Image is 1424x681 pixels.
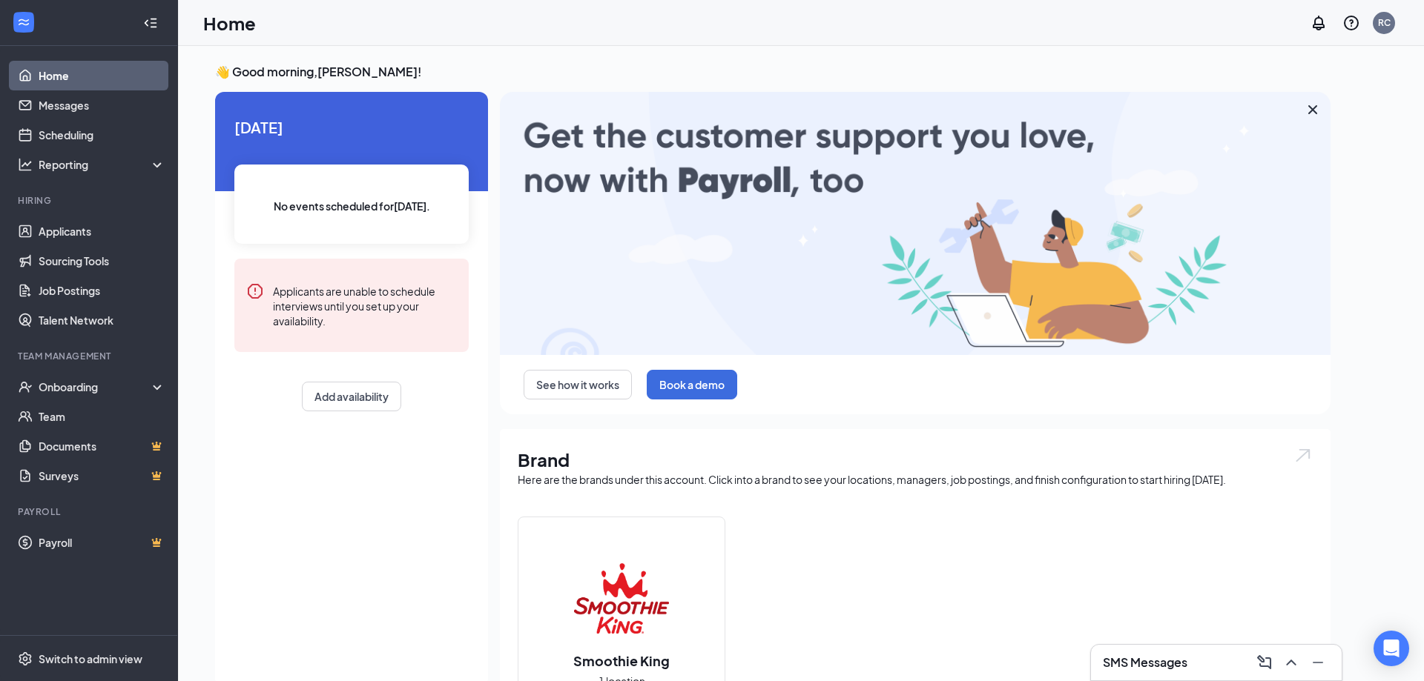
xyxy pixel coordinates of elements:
[1253,651,1276,674] button: ComposeMessage
[518,447,1313,472] h1: Brand
[39,61,165,90] a: Home
[1378,16,1391,29] div: RC
[1306,651,1330,674] button: Minimize
[558,651,685,670] h2: Smoothie King
[500,92,1331,355] img: payroll-large.gif
[234,116,469,139] span: [DATE]
[39,431,165,461] a: DocumentsCrown
[18,651,33,666] svg: Settings
[39,90,165,120] a: Messages
[246,282,264,300] svg: Error
[1304,101,1322,119] svg: Cross
[39,305,165,335] a: Talent Network
[1279,651,1303,674] button: ChevronUp
[1293,447,1313,464] img: open.6027fd2a22e1237b5b06.svg
[39,379,153,394] div: Onboarding
[203,10,256,36] h1: Home
[524,370,632,399] button: See how it works
[143,16,158,30] svg: Collapse
[39,402,165,431] a: Team
[16,15,31,30] svg: WorkstreamLogo
[18,157,33,172] svg: Analysis
[302,382,401,411] button: Add availability
[1256,654,1273,671] svg: ComposeMessage
[518,472,1313,487] div: Here are the brands under this account. Click into a brand to see your locations, managers, job p...
[39,276,165,305] a: Job Postings
[273,282,457,328] div: Applicants are unable to schedule interviews until you set up your availability.
[574,551,669,645] img: Smoothie King
[39,157,166,172] div: Reporting
[39,120,165,150] a: Scheduling
[1103,654,1187,671] h3: SMS Messages
[18,350,162,362] div: Team Management
[1282,654,1300,671] svg: ChevronUp
[274,198,430,214] span: No events scheduled for [DATE] .
[39,246,165,276] a: Sourcing Tools
[18,505,162,518] div: Payroll
[39,216,165,246] a: Applicants
[647,370,737,399] button: Book a demo
[39,528,165,557] a: PayrollCrown
[39,651,142,666] div: Switch to admin view
[215,64,1331,80] h3: 👋 Good morning, [PERSON_NAME] !
[39,461,165,491] a: SurveysCrown
[1309,654,1327,671] svg: Minimize
[18,194,162,207] div: Hiring
[1310,14,1328,32] svg: Notifications
[1374,631,1409,666] div: Open Intercom Messenger
[1342,14,1360,32] svg: QuestionInfo
[18,379,33,394] svg: UserCheck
